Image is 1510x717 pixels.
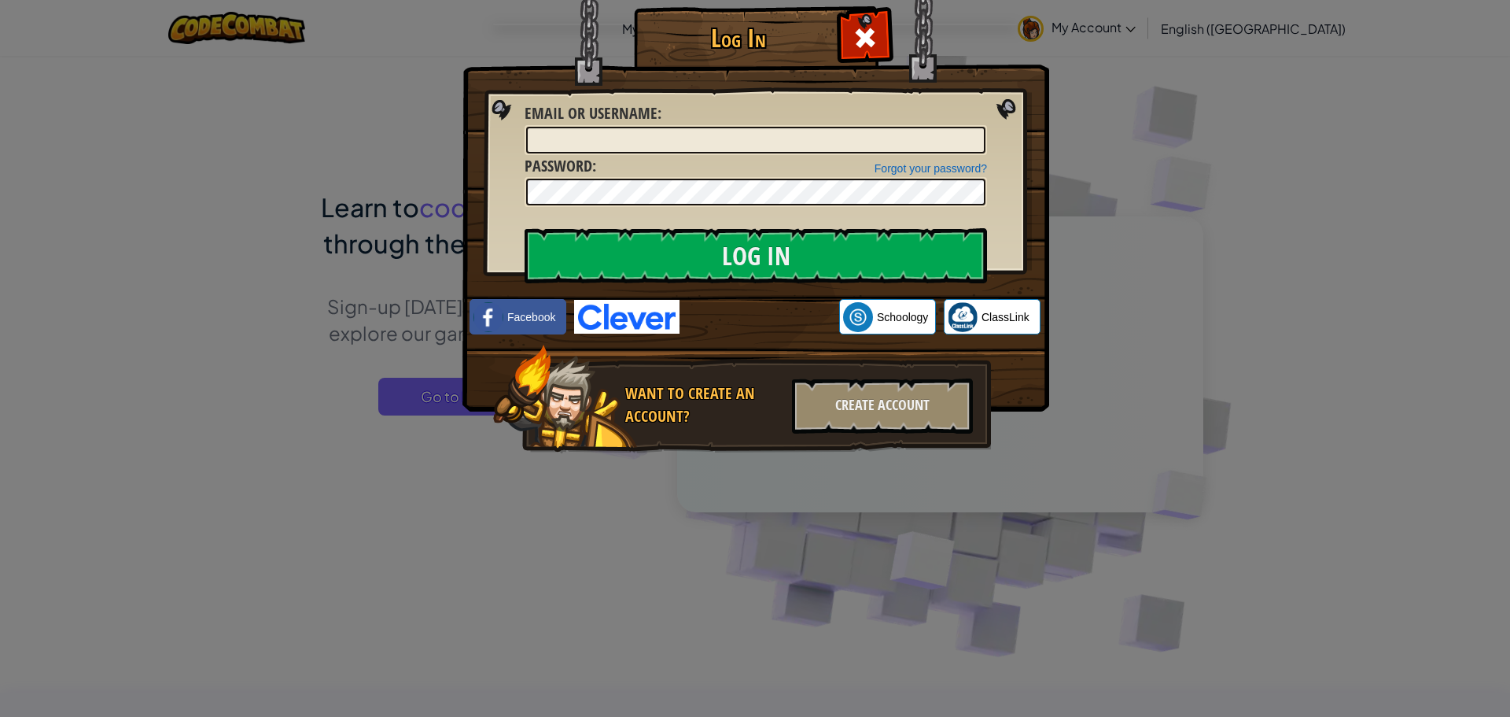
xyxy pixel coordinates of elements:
[679,300,839,334] iframe: Sign in with Google Button
[877,309,928,325] span: Schoology
[843,302,873,332] img: schoology.png
[525,102,657,124] span: Email or Username
[875,162,987,175] a: Forgot your password?
[525,228,987,283] input: Log In
[625,383,783,427] div: Want to create an account?
[948,302,978,332] img: classlink-logo-small.png
[507,309,555,325] span: Facebook
[981,309,1029,325] span: ClassLink
[525,155,596,178] label: :
[574,300,679,334] img: clever-logo-blue.png
[792,379,973,434] div: Create Account
[525,155,592,176] span: Password
[473,302,503,332] img: facebook_small.png
[638,24,838,52] h1: Log In
[525,102,661,125] label: :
